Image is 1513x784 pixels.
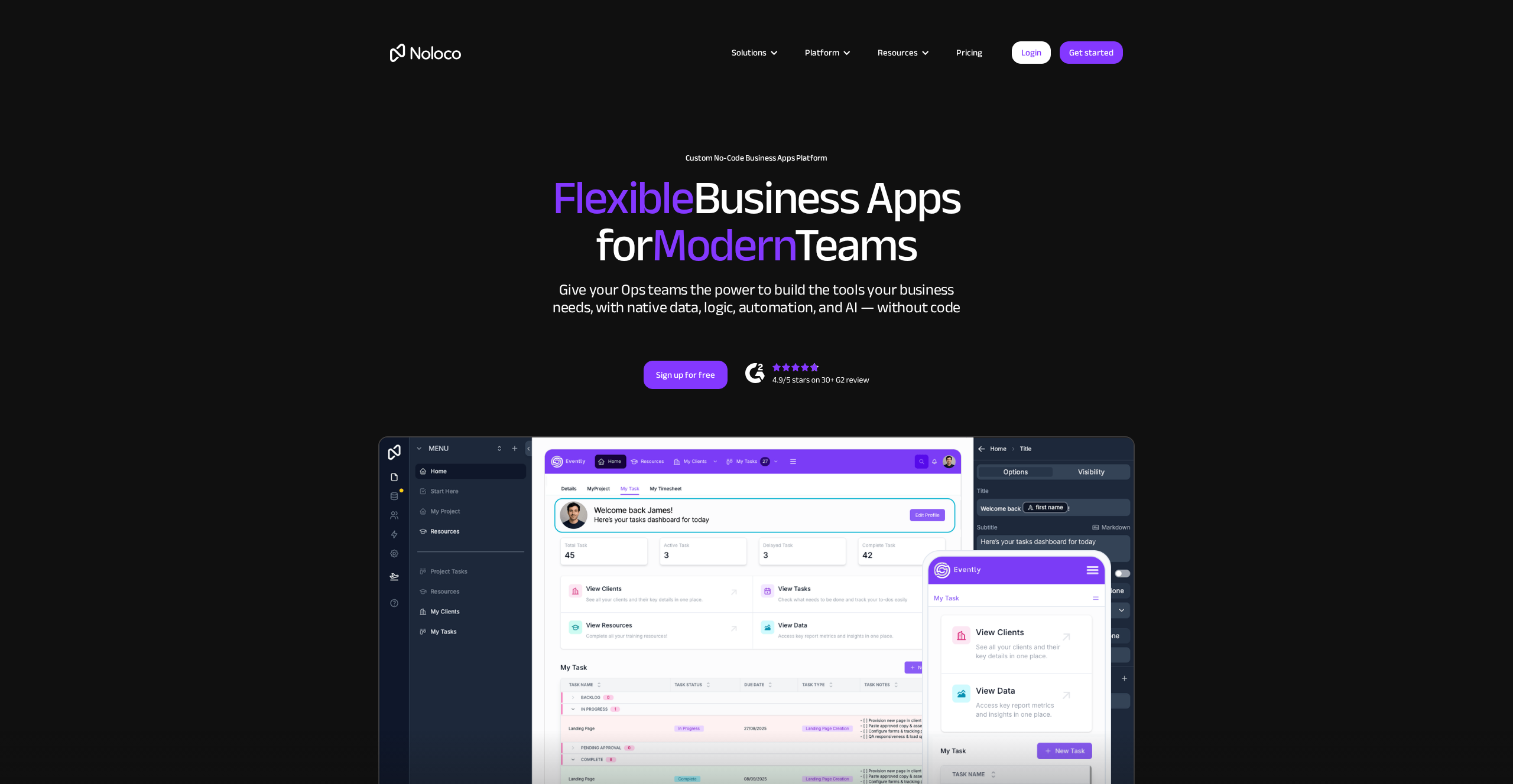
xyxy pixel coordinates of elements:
[1012,41,1051,64] a: Login
[805,45,839,60] div: Platform
[390,153,1123,163] h1: Custom No-Code Business Apps Platform
[878,45,918,60] div: Resources
[1060,41,1123,64] a: Get started
[652,201,794,289] span: Modern
[717,45,790,60] div: Solutions
[390,175,1123,269] h2: Business Apps for Teams
[941,45,997,60] a: Pricing
[644,361,728,389] a: Sign up for free
[390,44,461,62] a: home
[790,45,863,60] div: Platform
[553,154,693,242] span: Flexible
[863,45,941,60] div: Resources
[732,45,767,60] div: Solutions
[550,281,963,316] div: Give your Ops teams the power to build the tools your business needs, with native data, logic, au...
